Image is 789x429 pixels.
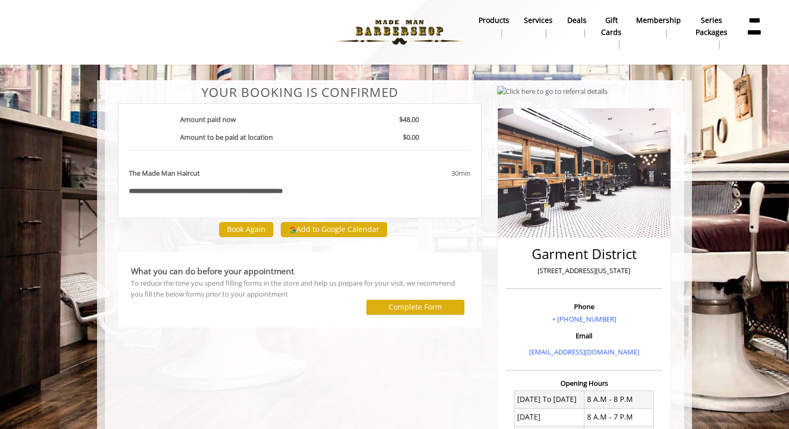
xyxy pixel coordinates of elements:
a: Productsproducts [471,13,517,40]
a: Series packagesSeries packages [688,13,735,52]
td: [DATE] [515,409,584,426]
p: [STREET_ADDRESS][US_STATE] [509,265,659,276]
b: $48.00 [399,115,419,124]
a: Gift cardsgift cards [594,13,629,52]
b: Amount paid now [180,115,236,124]
img: Made Man Barbershop logo [328,4,471,61]
button: Add to Google Calendar [281,222,387,238]
div: 30min [367,168,470,179]
a: [EMAIL_ADDRESS][DOMAIN_NAME] [529,347,639,357]
a: MembershipMembership [629,13,688,40]
a: DealsDeals [560,13,594,40]
h2: Garment District [509,247,659,262]
label: Complete Form [389,303,442,311]
b: What you can do before your appointment [131,265,294,277]
b: Membership [636,15,681,26]
b: The Made Man Haircut [129,168,200,179]
td: 8 A.M - 7 P.M [584,409,654,426]
td: 8 A.M - 8 P.M [584,391,654,409]
b: Services [524,15,553,26]
b: Deals [567,15,587,26]
b: Series packages [696,15,727,38]
b: products [479,15,509,26]
button: Complete Form [366,300,464,315]
img: Click here to go to referral details [497,86,607,97]
b: Amount to be paid at location [180,132,273,142]
a: ServicesServices [517,13,560,40]
a: + [PHONE_NUMBER] [552,314,616,324]
td: [DATE] To [DATE] [515,391,584,409]
h3: Phone [509,303,659,310]
h3: Opening Hours [506,379,662,387]
center: Your Booking is confirmed [118,85,482,99]
div: To reduce the time you spend filling forms in the store and help us prepare for your visit, we re... [131,278,469,300]
b: gift cards [601,15,621,38]
b: $0.00 [403,132,419,142]
h3: Email [509,332,659,339]
button: Book Again [219,222,273,237]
